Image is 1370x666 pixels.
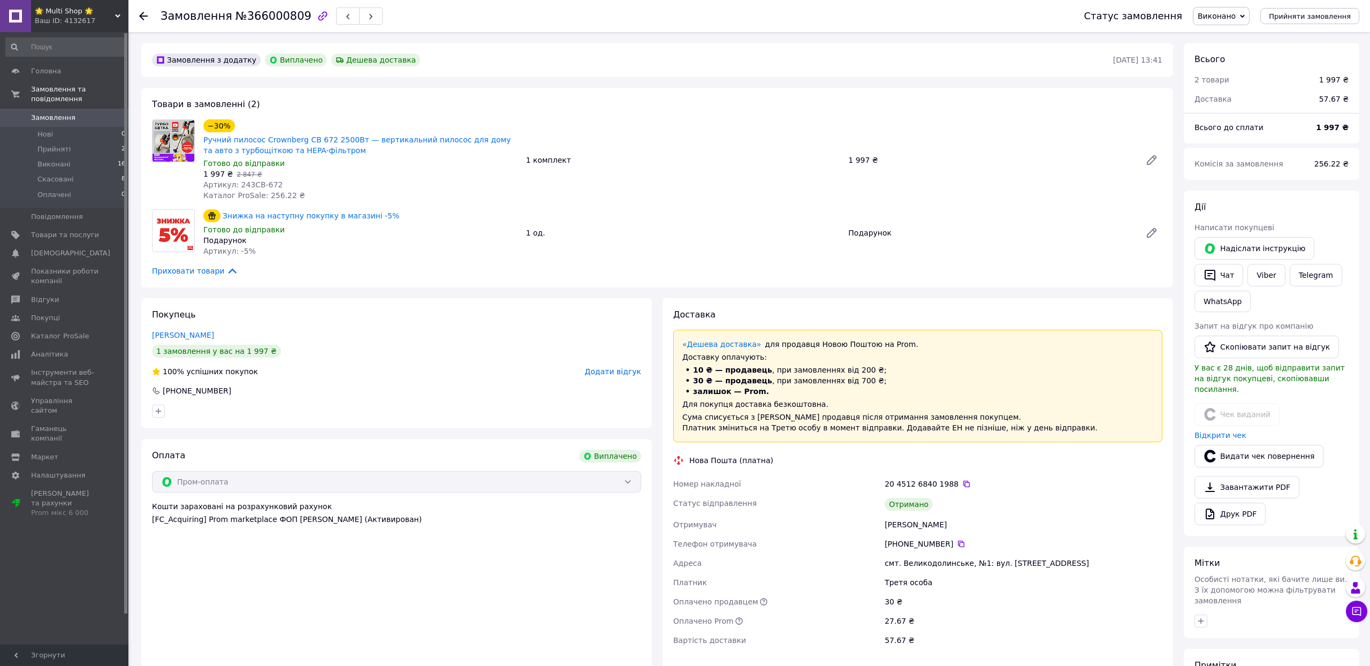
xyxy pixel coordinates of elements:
div: 30 ₴ [882,592,1164,611]
a: Друк PDF [1194,503,1266,525]
span: Оплата [152,450,185,460]
span: Мітки [1194,558,1220,568]
div: успішних покупок [152,366,258,377]
span: Артикул: -5% [203,247,256,255]
span: Доставка [1194,95,1231,103]
span: Написати покупцеві [1194,223,1274,232]
span: Покупці [31,313,60,323]
li: , при замовленнях від 200 ₴; [682,365,1153,375]
span: Оплачено Prom [673,617,734,625]
div: −30% [203,119,235,132]
b: 1 997 ₴ [1316,123,1349,132]
span: [PERSON_NAME] та рахунки [31,489,99,518]
img: Знижка на наступну покупку в магазині -5% [153,210,194,252]
a: Telegram [1290,264,1342,286]
span: 1 997 ₴ [203,170,233,178]
span: Управління сайтом [31,396,99,415]
time: [DATE] 13:41 [1113,56,1162,64]
div: Prom мікс 6 000 [31,508,99,518]
span: 2 [121,145,125,154]
div: Подарунок [844,225,1137,240]
div: Отримано [885,498,933,511]
div: Нова Пошта (платна) [687,455,776,466]
span: Готово до відправки [203,159,285,168]
div: 1 замовлення у вас на 1 997 ₴ [152,345,281,358]
span: Доставка [673,309,716,320]
div: Для покупця доставка безкоштовна. [682,399,1153,410]
span: У вас є 28 днів, щоб відправити запит на відгук покупцеві, скопіювавши посилання. [1194,364,1345,393]
span: Запит на відгук про компанію [1194,322,1313,330]
div: 1 комплект [522,153,844,168]
span: Нові [37,130,53,139]
span: Телефон отримувача [673,540,757,548]
span: Гаманець компанії [31,424,99,443]
span: Приховати товари [152,265,238,277]
div: 20 4512 6840 1988 [885,479,1162,489]
span: Товари в замовленні (2) [152,99,260,109]
li: , при замовленнях від 700 ₴; [682,375,1153,386]
span: 0 [121,190,125,200]
span: Покупець [152,309,196,320]
span: 0 [121,130,125,139]
span: Налаштування [31,471,86,480]
span: Показники роботи компанії [31,267,99,286]
span: Товари та послуги [31,230,99,240]
span: 30 ₴ — продавець [693,376,772,385]
div: 57.67 ₴ [1313,87,1355,111]
div: [FC_Acquiring] Prom marketplace ФОП [PERSON_NAME] (Активирован) [152,514,641,525]
span: 2 товари [1194,75,1229,84]
span: Маркет [31,452,58,462]
span: Оплачено продавцем [673,597,758,606]
button: Скопіювати запит на відгук [1194,336,1339,358]
span: Скасовані [37,175,74,184]
span: 100% [163,367,184,376]
button: Чат з покупцем [1346,601,1367,622]
div: смт. Великодолинське, №1: вул. [STREET_ADDRESS] [882,554,1164,573]
span: Комісія за замовлення [1194,160,1283,168]
span: залишок — Prom. [693,387,769,396]
button: Видати чек повернення [1194,445,1323,467]
span: Статус відправлення [673,499,757,508]
div: Дешева доставка [331,54,420,66]
span: Особисті нотатки, які бачите лише ви. З їх допомогою можна фільтрувати замовлення [1194,575,1347,605]
div: Сума списується з [PERSON_NAME] продавця після отримання замовлення покупцем. Платник зміниться н... [682,412,1153,433]
div: Ваш ID: 4132617 [35,16,128,26]
a: Ручний пилосос Crownberg CB 672 2500Вт — вертикальний пилосос для дому та авто з турбощіткою та H... [203,135,511,155]
a: Завантажити PDF [1194,476,1299,498]
span: Готово до відправки [203,225,285,234]
a: «Дешева доставка» [682,340,761,349]
div: Подарунок [203,235,517,246]
span: Адреса [673,559,702,567]
div: 27.67 ₴ [882,611,1164,631]
span: Додати відгук [585,367,641,376]
div: Статус замовлення [1084,11,1182,21]
span: Каталог ProSale: 256.22 ₴ [203,191,305,200]
span: 256.22 ₴ [1314,160,1349,168]
button: Прийняти замовлення [1260,8,1359,24]
span: №366000809 [235,10,311,22]
span: Аналітика [31,350,68,359]
span: Каталог ProSale [31,331,89,341]
a: Viber [1247,264,1285,286]
span: [DEMOGRAPHIC_DATA] [31,248,110,258]
span: Головна [31,66,61,76]
div: [PHONE_NUMBER] [885,539,1162,549]
span: Інструменти веб-майстра та SEO [31,368,99,387]
span: Замовлення [161,10,232,22]
div: Виплачено [265,54,327,66]
div: 57.67 ₴ [882,631,1164,650]
span: Номер накладної [673,480,741,488]
div: 1 од. [522,225,844,240]
a: WhatsApp [1194,291,1251,312]
span: Виконано [1198,12,1236,20]
div: Кошти зараховані на розрахунковий рахунок [152,501,641,525]
div: [PERSON_NAME] [882,515,1164,534]
span: 10 ₴ — продавець [693,366,772,374]
span: Відгуки [31,295,59,305]
div: Повернутися назад [139,11,148,21]
a: Редагувати [1141,149,1162,171]
span: Оплачені [37,190,71,200]
span: 8 [121,175,125,184]
span: Замовлення та повідомлення [31,85,128,104]
img: Ручний пилосос Crownberg CB 672 2500Вт — вертикальний пилосос для дому та авто з турбощіткою та H... [153,120,194,162]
